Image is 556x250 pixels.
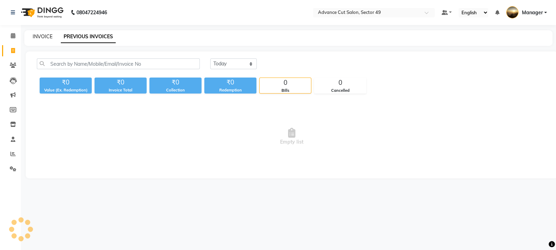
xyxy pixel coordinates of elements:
[149,78,202,87] div: ₹0
[37,58,200,69] input: Search by Name/Mobile/Email/Invoice No
[61,31,116,43] a: PREVIOUS INVOICES
[204,87,256,93] div: Redemption
[260,78,311,88] div: 0
[522,9,543,16] span: Manager
[40,87,92,93] div: Value (Ex. Redemption)
[95,87,147,93] div: Invoice Total
[76,3,107,22] b: 08047224946
[314,78,366,88] div: 0
[33,33,52,40] a: INVOICE
[95,78,147,87] div: ₹0
[18,3,65,22] img: logo
[37,102,547,171] span: Empty list
[506,6,518,18] img: Manager
[314,88,366,94] div: Cancelled
[149,87,202,93] div: Collection
[204,78,256,87] div: ₹0
[260,88,311,94] div: Bills
[40,78,92,87] div: ₹0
